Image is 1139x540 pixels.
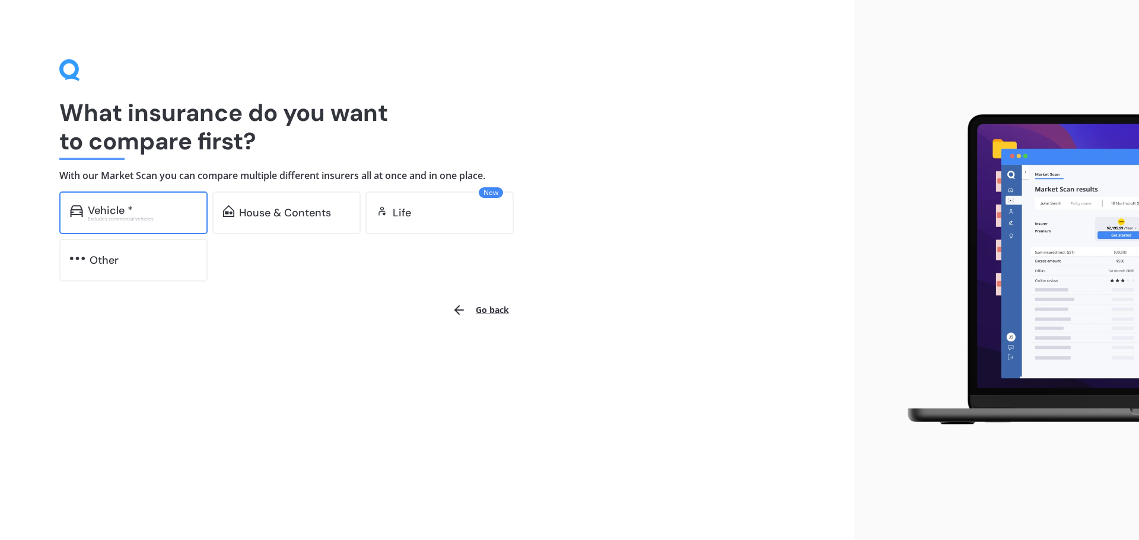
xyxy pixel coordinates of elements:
[90,254,119,266] div: Other
[479,187,503,198] span: New
[59,170,795,182] h4: With our Market Scan you can compare multiple different insurers all at once and in one place.
[70,253,85,264] img: other.81dba5aafe580aa69f38.svg
[376,205,388,217] img: life.f720d6a2d7cdcd3ad642.svg
[88,205,133,216] div: Vehicle *
[393,207,411,219] div: Life
[890,107,1139,433] img: laptop.webp
[88,216,197,221] div: Excludes commercial vehicles
[59,98,795,155] h1: What insurance do you want to compare first?
[445,296,516,324] button: Go back
[239,207,331,219] div: House & Contents
[223,205,234,217] img: home-and-contents.b802091223b8502ef2dd.svg
[70,205,83,217] img: car.f15378c7a67c060ca3f3.svg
